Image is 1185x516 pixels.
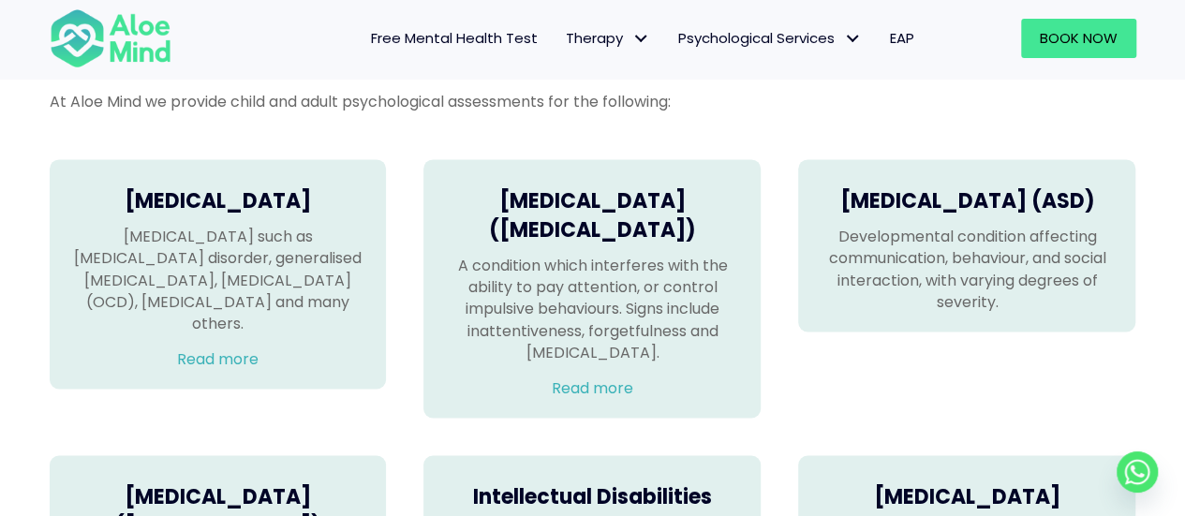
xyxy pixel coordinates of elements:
a: Book Now [1021,19,1136,58]
span: Book Now [1040,28,1118,48]
h4: [MEDICAL_DATA] [817,483,1117,512]
span: EAP [890,28,914,48]
span: Psychological Services: submenu [839,25,867,52]
a: Read more [177,348,259,370]
h4: Intellectual Disabilities [442,483,742,512]
nav: Menu [196,19,928,58]
img: Aloe mind Logo [50,7,171,69]
a: Psychological ServicesPsychological Services: submenu [664,19,876,58]
p: Developmental condition affecting communication, behaviour, and social interaction, with varying ... [817,226,1117,313]
span: Psychological Services [678,28,862,48]
a: EAP [876,19,928,58]
a: Read more [552,377,633,399]
a: Free Mental Health Test [357,19,552,58]
p: A condition which interferes with the ability to pay attention, or control impulsive behaviours. ... [442,255,742,363]
h4: [MEDICAL_DATA] ([MEDICAL_DATA]) [442,187,742,245]
h4: [MEDICAL_DATA] [68,187,368,216]
p: [MEDICAL_DATA] such as [MEDICAL_DATA] disorder, generalised [MEDICAL_DATA], [MEDICAL_DATA] (OCD),... [68,226,368,334]
a: TherapyTherapy: submenu [552,19,664,58]
span: Free Mental Health Test [371,28,538,48]
a: Whatsapp [1117,451,1158,493]
p: At Aloe Mind we provide child and adult psychological assessments for the following: [50,91,1136,112]
span: Therapy [566,28,650,48]
h4: [MEDICAL_DATA] (ASD) [817,187,1117,216]
span: Therapy: submenu [628,25,655,52]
